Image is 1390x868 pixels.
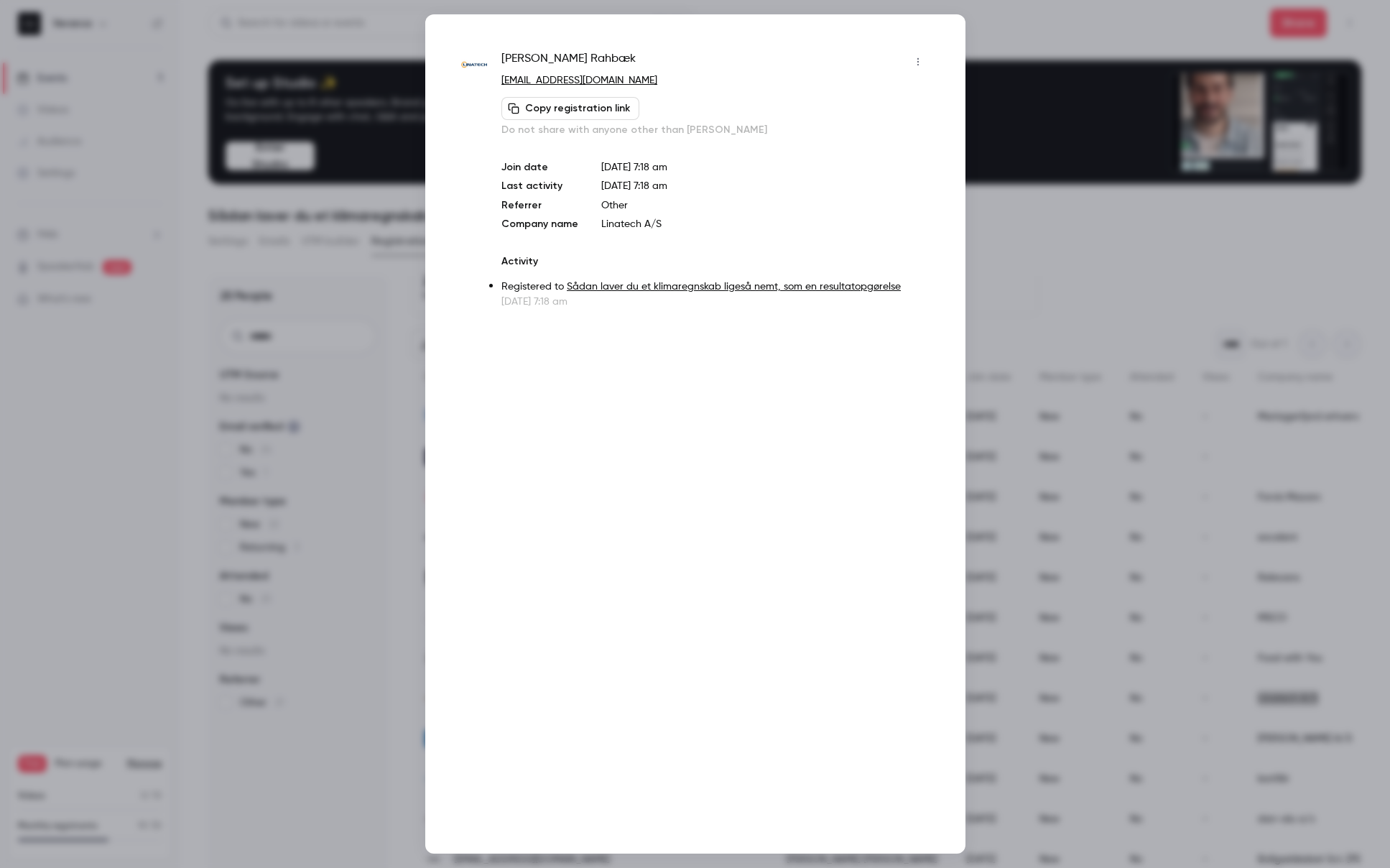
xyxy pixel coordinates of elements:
[501,160,578,175] p: Join date
[601,217,929,231] p: Linatech A/S
[601,198,929,213] p: Other
[501,179,578,194] p: Last activity
[601,160,929,175] p: [DATE] 7:18 am
[601,181,667,191] span: [DATE] 7:18 am
[501,217,578,231] p: Company name
[501,280,929,295] p: Registered to
[501,198,578,213] p: Referrer
[501,75,657,86] a: [EMAIL_ADDRESS][DOMAIN_NAME]
[501,97,639,120] button: Copy registration link
[501,295,929,309] p: [DATE] 7:18 am
[501,123,929,137] p: Do not share with anyone other than [PERSON_NAME]
[461,52,488,78] img: linatech.dk
[501,50,636,73] span: [PERSON_NAME] Rahbæk
[567,282,901,292] a: Sådan laver du et klimaregnskab ligeså nemt, som en resultatopgørelse
[501,254,929,269] p: Activity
